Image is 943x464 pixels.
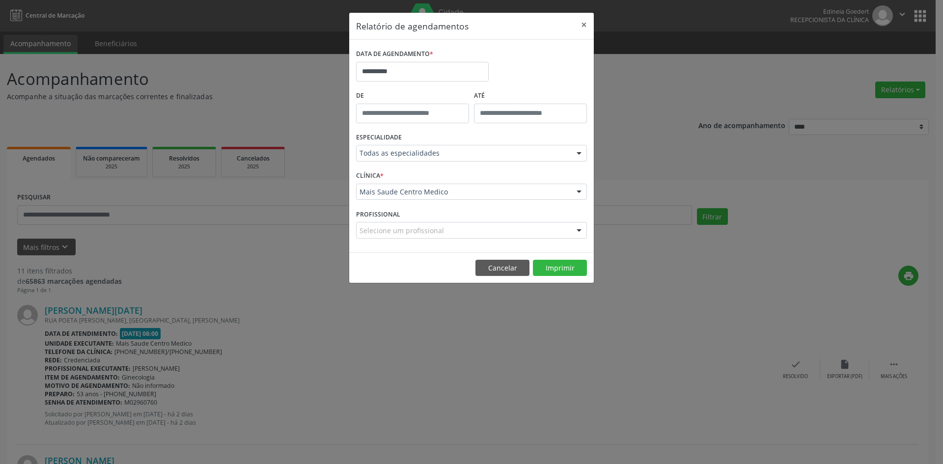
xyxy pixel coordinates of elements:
span: Mais Saude Centro Medico [360,187,567,197]
label: PROFISSIONAL [356,207,400,222]
label: De [356,88,469,104]
span: Selecione um profissional [360,225,444,236]
label: DATA DE AGENDAMENTO [356,47,433,62]
button: Cancelar [475,260,529,276]
label: ESPECIALIDADE [356,130,402,145]
span: Todas as especialidades [360,148,567,158]
button: Imprimir [533,260,587,276]
button: Close [574,13,594,37]
label: CLÍNICA [356,168,384,184]
label: ATÉ [474,88,587,104]
h5: Relatório de agendamentos [356,20,469,32]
